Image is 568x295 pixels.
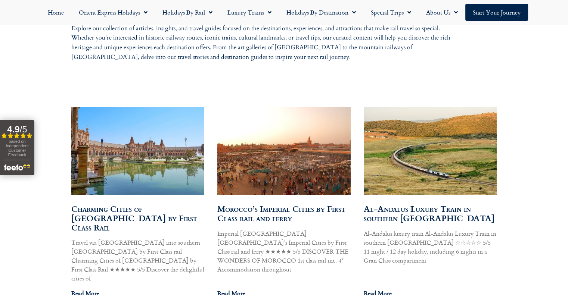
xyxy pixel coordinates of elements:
a: Charming Cities of [GEOGRAPHIC_DATA] by First Class Rail [71,203,197,233]
p: Explore our collection of articles, insights, and travel guides focused on the destinations, expe... [71,24,460,62]
a: Holidays by Destination [279,4,363,21]
a: About Us [419,4,465,21]
a: Home [40,4,71,21]
p: Al-Andalus luxury train Al-Andalus Luxury Train in southern [GEOGRAPHIC_DATA] ☆☆☆☆☆ 5/5 11 night ... [364,229,497,265]
p: Imperial [GEOGRAPHIC_DATA] [GEOGRAPHIC_DATA]’s Imperial Cities by First Class rail and ferry ★★★★... [217,229,351,274]
a: Morocco’s Imperial Cities by First Class rail and ferry [217,203,345,224]
p: Travel via [GEOGRAPHIC_DATA] into southern [GEOGRAPHIC_DATA] by First Class rail Charming Cities ... [71,238,205,283]
a: Holidays by Rail [155,4,220,21]
a: Start your Journey [465,4,528,21]
a: Special Trips [363,4,419,21]
a: Al-Andalus Luxury Train in southern [GEOGRAPHIC_DATA] [364,203,494,224]
a: Orient Express Holidays [71,4,155,21]
a: Luxury Trains [220,4,279,21]
nav: Menu [4,4,564,21]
